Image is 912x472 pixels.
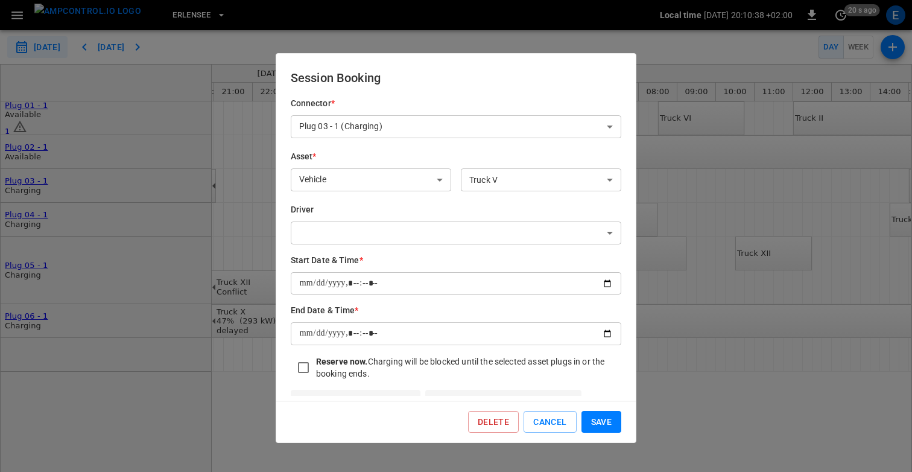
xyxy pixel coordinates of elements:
[298,395,413,407] p: Estimated Energy : 875 kWh
[446,395,574,407] a: Follow-up Route:Tour 17 - Tour 18
[291,203,621,217] h6: Driver
[581,411,622,433] button: Save
[291,68,621,88] h6: Session Booking
[291,168,451,191] div: Vehicle
[291,115,621,138] div: Plug 03 - 1 (Charging)
[524,411,576,433] button: Cancel
[316,357,368,366] strong: Reserve now.
[316,356,621,380] div: Charging will be blocked until the selected asset plugs in or the booking ends.
[461,168,621,191] div: Truck V
[468,411,519,433] button: Delete
[291,97,621,110] h6: Connector
[291,304,621,317] h6: End Date & Time
[291,150,451,164] h6: Asset
[291,254,621,267] h6: Start Date & Time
